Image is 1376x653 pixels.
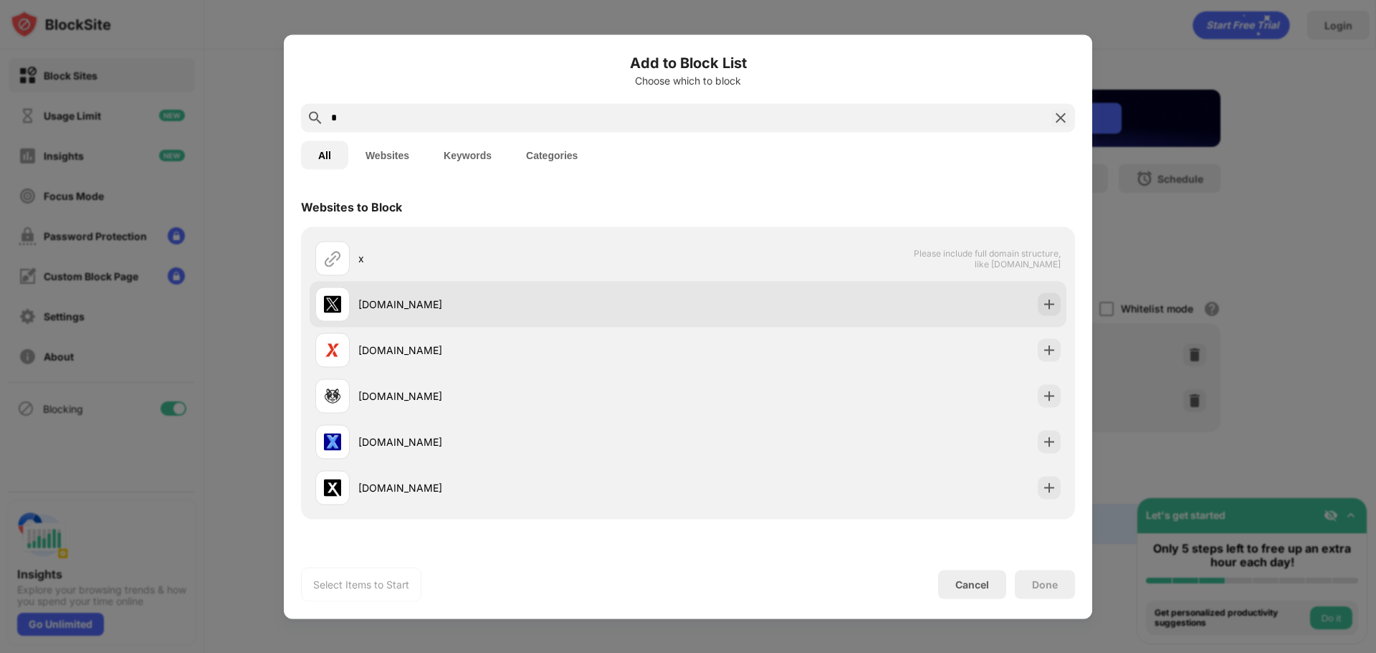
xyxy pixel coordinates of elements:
[324,249,341,267] img: url.svg
[301,199,402,214] div: Websites to Block
[509,140,595,169] button: Categories
[358,343,688,358] div: [DOMAIN_NAME]
[324,479,341,496] img: favicons
[324,433,341,450] img: favicons
[324,295,341,313] img: favicons
[426,140,509,169] button: Keywords
[307,109,324,126] img: search.svg
[358,434,688,449] div: [DOMAIN_NAME]
[358,297,688,312] div: [DOMAIN_NAME]
[955,578,989,591] div: Cancel
[301,52,1075,73] h6: Add to Block List
[313,577,409,591] div: Select Items to Start
[358,389,688,404] div: [DOMAIN_NAME]
[301,549,407,563] div: Keywords to Block
[301,75,1075,86] div: Choose which to block
[913,247,1061,269] span: Please include full domain structure, like [DOMAIN_NAME]
[1032,578,1058,590] div: Done
[358,251,688,266] div: x
[358,480,688,495] div: [DOMAIN_NAME]
[348,140,426,169] button: Websites
[301,140,348,169] button: All
[324,387,341,404] img: favicons
[1052,109,1069,126] img: search-close
[324,341,341,358] img: favicons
